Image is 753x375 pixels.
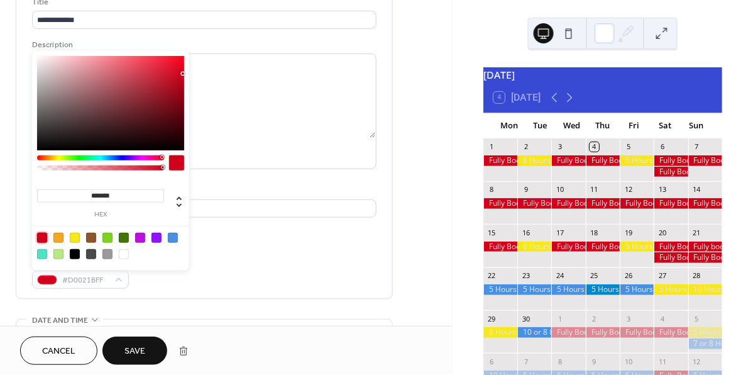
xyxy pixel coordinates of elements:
div: 2 [521,142,530,152]
div: Fully Booked [654,155,688,166]
div: 24 [555,271,564,281]
div: Fully Booked [654,252,688,263]
div: Description [32,38,374,52]
div: 1 [487,142,497,152]
div: 7 or 8 Hours [688,339,722,349]
span: Date and time [32,314,88,327]
button: Cancel [20,337,97,365]
div: #9B9B9B [102,249,113,259]
div: Fully Booked [586,198,620,209]
div: 13 [657,185,667,194]
div: Fully Booked [688,198,722,209]
div: Tue [525,113,556,138]
div: 30 [521,314,530,323]
div: #9013FE [151,233,162,243]
span: #D0021BFF [62,274,109,288]
div: 22 [487,271,497,281]
div: 3 [624,314,633,323]
div: Fully Booked [688,252,722,263]
div: Fully Booked [551,242,585,252]
div: #4A4A4A [86,249,96,259]
div: 17 [555,228,564,237]
div: 5 Hours [620,242,654,252]
div: 28 [692,271,701,281]
div: 2 [590,314,599,323]
div: 20 [657,228,667,237]
div: Fully Booked [551,327,585,338]
div: Thu [587,113,618,138]
div: 5 Hours [517,284,551,295]
div: Fully Booked [654,327,688,338]
div: 25 [590,271,599,281]
div: 6 [487,357,497,366]
div: #7ED321 [102,233,113,243]
div: Sun [681,113,712,138]
div: 4 [590,142,599,152]
div: 7 [521,357,530,366]
div: 7 [692,142,701,152]
div: Fully Booked [551,198,585,209]
div: 26 [624,271,633,281]
div: 9 [590,357,599,366]
div: [DATE] [483,67,722,82]
div: 23 [521,271,530,281]
div: 6 [657,142,667,152]
div: Fully Booked [483,198,517,209]
div: Mon [493,113,525,138]
button: Save [102,337,167,365]
div: 12 [692,357,701,366]
div: #000000 [70,249,80,259]
div: Wed [556,113,587,138]
div: #50E3C2 [37,249,47,259]
div: 5 Hours [483,284,517,295]
div: #417505 [119,233,129,243]
div: Fully Booked [620,198,654,209]
div: Fully Booked [654,198,688,209]
div: Fully Booked [620,327,654,338]
div: 11 [590,185,599,194]
div: 3 [555,142,564,152]
label: hex [37,211,164,218]
div: 14 [692,185,701,194]
div: 29 [487,314,497,323]
div: #F5A623 [53,233,63,243]
div: 8 Hours [517,242,551,252]
div: 9 [521,185,530,194]
div: Fri [618,113,650,138]
div: 5 Hours [620,155,654,166]
div: 15 [487,228,497,237]
div: 5 Hours [654,284,688,295]
div: 8 [555,357,564,366]
div: 8 Hours [483,327,517,338]
div: Sat [650,113,681,138]
div: #F8E71C [70,233,80,243]
div: 16 [521,228,530,237]
div: 18 [590,228,599,237]
div: 5 [624,142,633,152]
div: #8B572A [86,233,96,243]
div: 19 [624,228,633,237]
div: 8 Hours [517,155,551,166]
div: Fully Booked [688,155,722,166]
div: #D0021B [37,233,47,243]
div: Fully Booked [586,327,620,338]
div: 8 [487,185,497,194]
div: 12 [624,185,633,194]
div: 10 [555,185,564,194]
div: 5 Hours [688,327,722,338]
div: 10 [624,357,633,366]
div: #B8E986 [53,249,63,259]
div: 21 [692,228,701,237]
span: Save [124,345,145,359]
span: Cancel [42,345,75,359]
div: 5 Hours [620,284,654,295]
div: #4A90E2 [168,233,178,243]
div: Fully Booked [654,167,688,177]
div: Fully Booked [551,155,585,166]
div: Fully Booked [654,242,688,252]
div: 10 or 8 Hours [517,327,551,338]
div: 5 [692,314,701,323]
div: 4 [657,314,667,323]
div: 5 Hours [586,284,620,295]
